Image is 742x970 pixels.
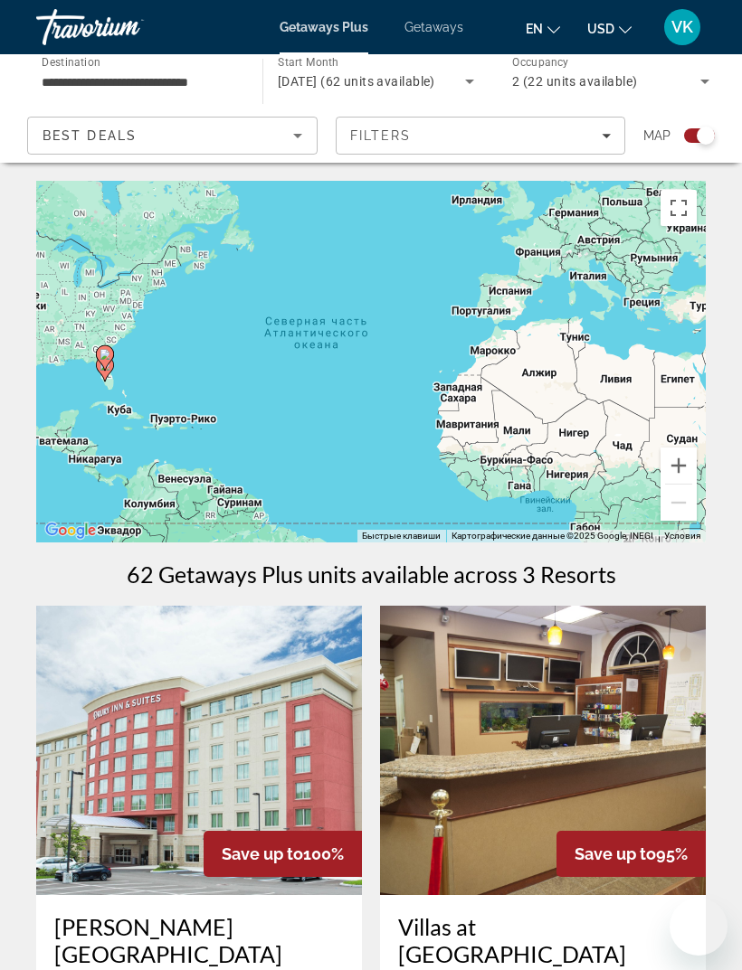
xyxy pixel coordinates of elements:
span: en [526,22,543,36]
img: Villas at Regal Palms [380,606,706,895]
span: Occupancy [512,56,569,69]
img: Drury Inn & Suites Fort Myers Airport FGCU - 3 Nights [36,606,362,895]
span: VK [671,18,693,36]
h1: 62 Getaways Plus units available across 3 Resorts [127,560,616,588]
button: Filters [336,117,626,155]
span: Map [643,123,671,148]
mat-select: Sort by [43,125,302,146]
img: Google [41,519,100,542]
span: Best Deals [43,128,137,143]
span: Save up to [222,844,303,863]
a: Getaways [404,20,463,34]
button: Увеличить [661,447,697,484]
div: 100% [204,831,362,877]
a: Открыть эту область в Google Картах (в новом окне) [41,519,100,542]
button: Включить полноэкранный режим [661,190,697,226]
a: Условия (ссылка откроется в новой вкладке) [664,531,700,541]
button: Change language [526,15,560,42]
span: [DATE] (62 units available) [278,74,435,89]
a: Travorium [36,4,217,51]
button: Уменьшить [661,485,697,521]
span: Save up to [575,844,656,863]
span: 2 (22 units available) [512,74,638,89]
span: Destination [42,55,100,68]
a: Villas at [GEOGRAPHIC_DATA] [398,913,688,967]
span: Картографические данные ©2025 Google, INEGI [452,531,653,541]
span: USD [587,22,614,36]
iframe: Кнопка запуска окна обмена сообщениями [670,898,728,956]
button: User Menu [659,8,706,46]
div: 95% [556,831,706,877]
span: Start Month [278,56,338,69]
button: Change currency [587,15,632,42]
a: Getaways Plus [280,20,368,34]
span: Filters [350,128,412,143]
input: Select destination [42,71,239,93]
button: Быстрые клавиши [362,530,441,542]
